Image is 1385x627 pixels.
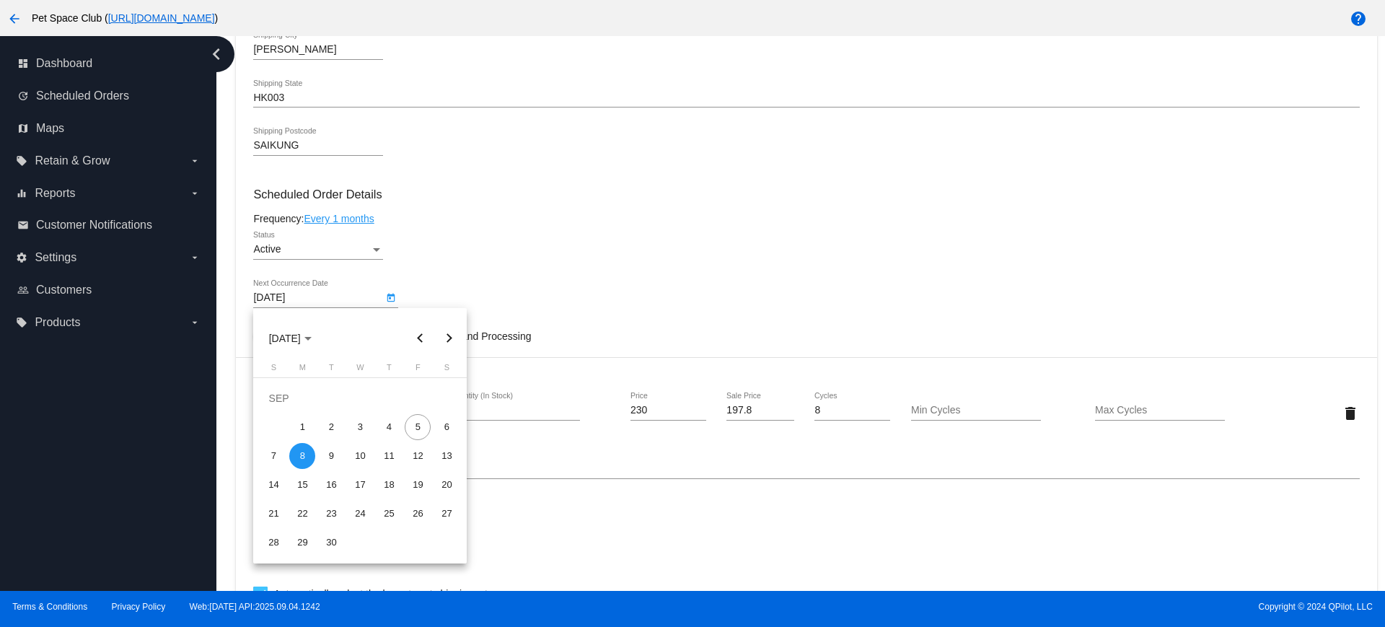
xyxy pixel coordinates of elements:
div: 9 [318,443,344,469]
td: September 29, 2025 [288,528,317,557]
span: [DATE] [269,333,312,344]
td: SEP [259,384,461,413]
div: 11 [376,443,402,469]
div: 6 [434,414,460,440]
div: 2 [318,414,344,440]
td: September 19, 2025 [403,470,432,499]
div: 13 [434,443,460,469]
div: 12 [405,443,431,469]
div: 4 [376,414,402,440]
th: Wednesday [346,363,374,377]
button: Choose month and year [258,324,323,353]
div: 27 [434,501,460,527]
td: September 15, 2025 [288,470,317,499]
td: September 20, 2025 [432,470,461,499]
td: September 13, 2025 [432,442,461,470]
div: 30 [318,530,344,556]
div: 28 [260,530,286,556]
td: September 17, 2025 [346,470,374,499]
td: September 14, 2025 [259,470,288,499]
div: 15 [289,472,315,498]
div: 22 [289,501,315,527]
div: 25 [376,501,402,527]
th: Saturday [432,363,461,377]
td: September 24, 2025 [346,499,374,528]
div: 5 [405,414,431,440]
td: September 2, 2025 [317,413,346,442]
td: September 26, 2025 [403,499,432,528]
td: September 23, 2025 [317,499,346,528]
div: 21 [260,501,286,527]
th: Thursday [374,363,403,377]
div: 17 [347,472,373,498]
div: 18 [376,472,402,498]
div: 14 [260,472,286,498]
div: 16 [318,472,344,498]
td: September 8, 2025 [288,442,317,470]
td: September 5, 2025 [403,413,432,442]
div: 29 [289,530,315,556]
td: September 27, 2025 [432,499,461,528]
td: September 12, 2025 [403,442,432,470]
td: September 1, 2025 [288,413,317,442]
td: September 3, 2025 [346,413,374,442]
div: 24 [347,501,373,527]
th: Tuesday [317,363,346,377]
div: 20 [434,472,460,498]
td: September 22, 2025 [288,499,317,528]
div: 3 [347,414,373,440]
div: 7 [260,443,286,469]
th: Friday [403,363,432,377]
td: September 30, 2025 [317,528,346,557]
td: September 7, 2025 [259,442,288,470]
td: September 6, 2025 [432,413,461,442]
td: September 11, 2025 [374,442,403,470]
td: September 21, 2025 [259,499,288,528]
td: September 16, 2025 [317,470,346,499]
td: September 18, 2025 [374,470,403,499]
th: Sunday [259,363,288,377]
div: 10 [347,443,373,469]
td: September 28, 2025 [259,528,288,557]
div: 8 [289,443,315,469]
div: 19 [405,472,431,498]
div: 26 [405,501,431,527]
td: September 9, 2025 [317,442,346,470]
button: Previous month [405,324,434,353]
div: 1 [289,414,315,440]
div: 23 [318,501,344,527]
th: Monday [288,363,317,377]
td: September 10, 2025 [346,442,374,470]
button: Next month [434,324,463,353]
td: September 4, 2025 [374,413,403,442]
td: September 25, 2025 [374,499,403,528]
